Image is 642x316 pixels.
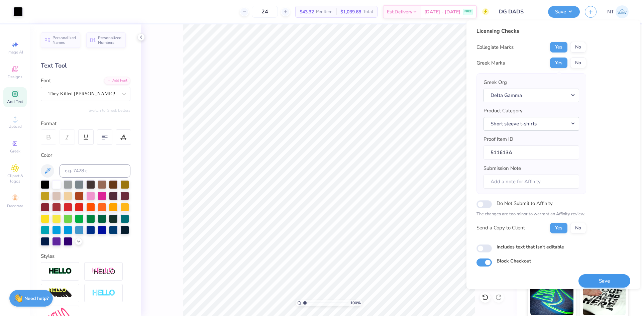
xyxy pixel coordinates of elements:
[476,211,586,218] p: The changes are too minor to warrant an Affinity review.
[607,5,629,18] a: NT
[387,8,412,15] span: Est. Delivery
[607,8,614,16] span: NT
[550,42,567,52] button: Yes
[316,8,332,15] span: Per Item
[570,223,586,233] button: No
[484,79,507,86] label: Greek Org
[300,8,314,15] span: $43.32
[10,148,20,154] span: Greek
[98,35,122,45] span: Personalized Numbers
[550,58,567,68] button: Yes
[363,8,373,15] span: Total
[497,199,553,208] label: Do Not Submit to Affinity
[497,243,564,250] label: Includes text that isn't editable
[550,223,567,233] button: Yes
[530,282,573,315] img: Glow in the Dark Ink
[350,300,361,306] span: 100 %
[48,288,72,299] img: 3d Illusion
[424,8,460,15] span: [DATE] - [DATE]
[41,77,51,85] label: Font
[484,175,579,189] input: Add a note for Affinity
[578,274,630,288] button: Save
[89,108,130,113] button: Switch to Greek Letters
[570,42,586,52] button: No
[252,6,278,18] input: – –
[484,165,521,172] label: Submission Note
[484,117,579,131] button: Short sleeve t-shirts
[7,203,23,209] span: Decorate
[41,61,130,70] div: Text Tool
[484,107,523,115] label: Product Category
[7,99,23,104] span: Add Text
[464,9,471,14] span: FREE
[41,120,131,127] div: Format
[484,135,513,143] label: Proof Item ID
[3,173,27,184] span: Clipart & logos
[583,282,626,315] img: Water based Ink
[8,124,22,129] span: Upload
[570,58,586,68] button: No
[104,77,130,85] div: Add Font
[92,289,115,297] img: Negative Space
[41,252,130,260] div: Styles
[476,27,586,35] div: Licensing Checks
[92,267,115,276] img: Shadow
[48,268,72,275] img: Stroke
[484,89,579,102] button: Delta Gamma
[616,5,629,18] img: Nestor Talens
[24,295,48,302] strong: Need help?
[476,59,505,67] div: Greek Marks
[60,164,130,178] input: e.g. 7428 c
[52,35,76,45] span: Personalized Names
[340,8,361,15] span: $1,039.68
[476,43,514,51] div: Collegiate Marks
[497,257,531,265] label: Block Checkout
[476,224,525,232] div: Send a Copy to Client
[41,151,130,159] div: Color
[8,74,22,80] span: Designs
[548,6,580,18] button: Save
[7,49,23,55] span: Image AI
[494,5,543,18] input: Untitled Design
